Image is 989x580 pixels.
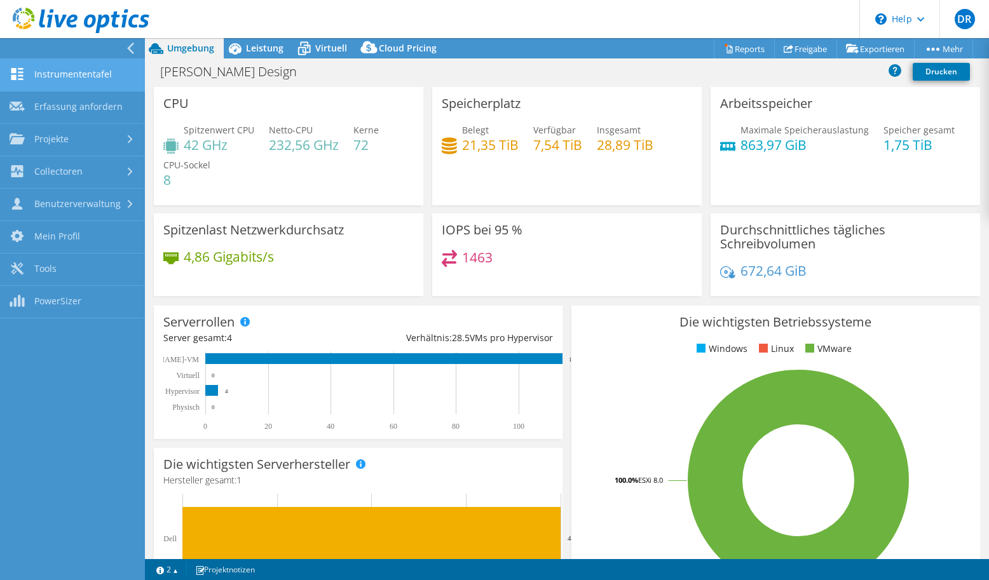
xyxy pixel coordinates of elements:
[462,124,489,136] span: Belegt
[163,97,189,111] h3: CPU
[774,39,837,58] a: Freigabe
[184,138,254,152] h4: 42 GHz
[147,562,187,577] a: 2
[597,138,653,152] h4: 28,89 TiB
[163,315,235,329] h3: Serverrollen
[163,223,344,237] h3: Spitzenlast Netzwerkdurchsatz
[720,223,971,251] h3: Durchschnittliches tägliches Schreibvolumen
[390,422,397,431] text: 60
[955,9,975,29] span: DR
[462,138,519,152] h4: 21,35 TiB
[462,250,493,264] h4: 1463
[533,124,576,136] span: Verfügbar
[379,42,437,54] span: Cloud Pricing
[315,42,347,54] span: Virtuell
[913,63,970,81] a: Drucken
[581,315,971,329] h3: Die wichtigsten Betriebssysteme
[186,562,264,577] a: Projektnotizen
[883,138,955,152] h4: 1,75 TiB
[442,97,521,111] h3: Speicherplatz
[740,264,807,278] h4: 672,64 GiB
[163,473,553,487] h4: Hersteller gesamt:
[264,422,272,431] text: 20
[597,124,641,136] span: Insgesamt
[836,39,915,58] a: Exportieren
[172,403,200,412] text: Physisch
[740,138,869,152] h4: 863,97 GiB
[184,124,254,136] span: Spitzenwert CPU
[358,331,552,345] div: Verhältnis: VMs pro Hypervisor
[227,332,232,344] span: 4
[327,422,334,431] text: 40
[883,124,955,136] span: Speicher gesamt
[246,42,283,54] span: Leistung
[875,13,887,25] svg: \n
[533,138,582,152] h4: 7,54 TiB
[756,342,794,356] li: Linux
[212,372,215,379] text: 0
[720,97,812,111] h3: Arbeitsspeicher
[163,457,350,471] h3: Die wichtigsten Serverhersteller
[615,475,638,485] tspan: 100.0%
[163,331,358,345] div: Server gesamt:
[203,422,207,431] text: 0
[212,404,215,410] text: 0
[442,223,522,237] h3: IOPS bei 95 %
[452,332,470,344] span: 28.5
[353,124,379,136] span: Kerne
[225,388,228,395] text: 4
[154,65,317,79] h1: [PERSON_NAME] Design
[165,387,200,396] text: Hypervisor
[236,474,242,486] span: 1
[714,39,775,58] a: Reports
[163,534,177,543] text: Dell
[353,138,379,152] h4: 72
[693,342,747,356] li: Windows
[163,173,210,187] h4: 8
[176,371,200,380] text: Virtuell
[452,422,460,431] text: 80
[269,124,313,136] span: Netto-CPU
[513,422,524,431] text: 100
[914,39,973,58] a: Mehr
[802,342,852,356] li: VMware
[740,124,869,136] span: Maximale Speicherauslastung
[167,42,214,54] span: Umgebung
[638,475,663,485] tspan: ESXi 8.0
[163,159,210,171] span: CPU-Sockel
[184,250,274,264] h4: 4,86 Gigabits/s
[269,138,339,152] h4: 232,56 GHz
